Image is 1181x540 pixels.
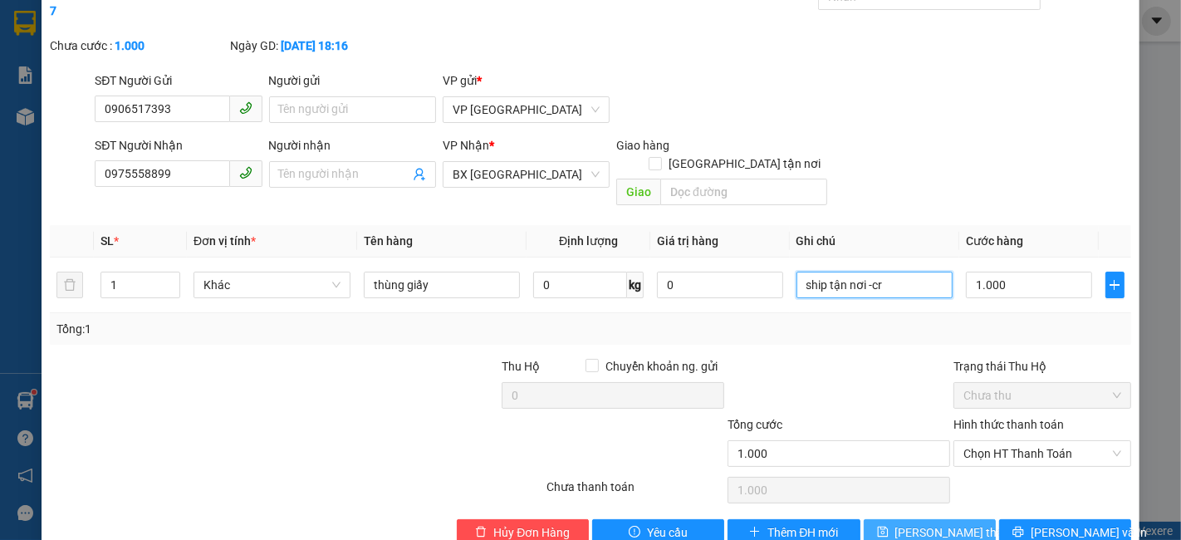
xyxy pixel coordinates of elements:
span: user-add [413,168,426,181]
div: VP gửi [443,71,610,90]
div: SĐT Người Gửi [95,71,262,90]
input: VD: Bàn, Ghế [364,272,521,298]
span: Cước hàng [966,234,1023,248]
div: SĐT Người Nhận [95,136,262,155]
span: plus [1106,278,1125,292]
span: Giá trị hàng [657,234,718,248]
span: Chọn HT Thanh Toán [963,441,1121,466]
span: VP ĐẮK LẮK [453,97,600,122]
span: Tổng cước [728,418,782,431]
span: Thu Hộ [502,360,540,373]
span: Định lượng [559,234,618,248]
div: Chưa cước : [50,37,228,55]
span: save [877,526,889,539]
span: BX PHÚ YÊN [453,162,600,187]
button: plus [1105,272,1125,298]
b: [DATE] 18:16 [282,39,349,52]
div: Người nhận [269,136,436,155]
th: Ghi chú [790,225,960,258]
span: kg [627,272,644,298]
span: plus [749,526,761,539]
span: Khác [203,272,341,297]
button: delete [56,272,83,298]
div: Ngày GD: [231,37,409,55]
span: SL [100,234,114,248]
input: Ghi Chú [796,272,953,298]
b: 1.000 [115,39,145,52]
span: exclamation-circle [629,526,640,539]
span: Chưa thu [963,383,1121,408]
span: Chuyển khoản ng. gửi [599,357,724,376]
span: [GEOGRAPHIC_DATA] tận nơi [662,155,827,173]
span: phone [239,166,252,179]
div: Người gửi [269,71,436,90]
div: Trạng thái Thu Hộ [953,357,1131,376]
div: Tổng: 1 [56,320,457,338]
input: Dọc đường [660,179,827,205]
span: Tên hàng [364,234,413,248]
span: VP Nhận [443,139,489,152]
span: delete [475,526,487,539]
div: Chưa thanh toán [546,478,727,507]
span: Đơn vị tính [194,234,256,248]
span: Giao hàng [616,139,669,152]
span: printer [1012,526,1024,539]
label: Hình thức thanh toán [953,418,1064,431]
span: Giao [616,179,660,205]
span: phone [239,101,252,115]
